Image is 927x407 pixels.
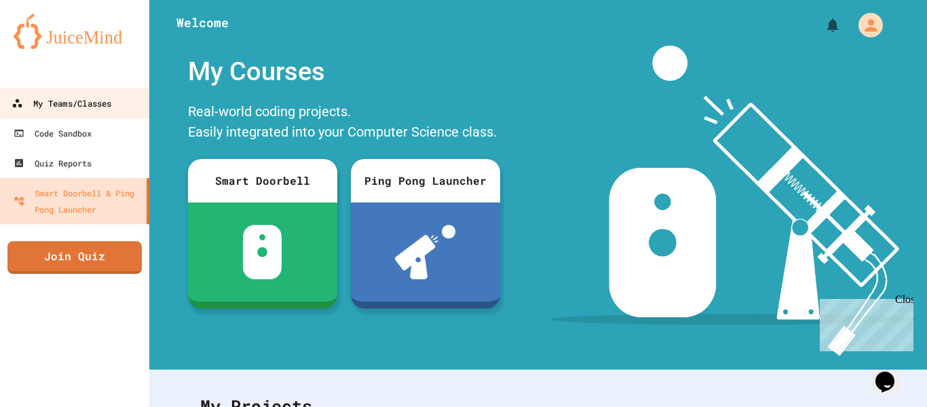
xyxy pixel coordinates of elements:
a: Join Quiz [7,241,142,274]
div: My Courses [181,46,507,98]
img: logo-orange.svg [14,14,136,49]
div: My Notifications [799,14,844,37]
div: Quiz Reports [14,155,92,171]
img: sdb-white.svg [243,225,282,279]
img: ppl-with-ball.png [395,225,455,279]
div: Code Sandbox [14,125,92,141]
div: Ping Pong Launcher [351,159,500,202]
div: Chat with us now!Close [5,5,94,86]
div: Real-world coding projects. Easily integrated into your Computer Science class. [181,98,507,149]
div: Smart Doorbell & Ping Pong Launcher [14,185,141,217]
div: My Teams/Classes [12,95,111,112]
iframe: chat widget [814,294,913,351]
div: Smart Doorbell [188,159,337,202]
img: banner-image-my-projects.png [550,46,914,356]
iframe: chat widget [870,353,913,393]
div: My Account [844,10,886,41]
